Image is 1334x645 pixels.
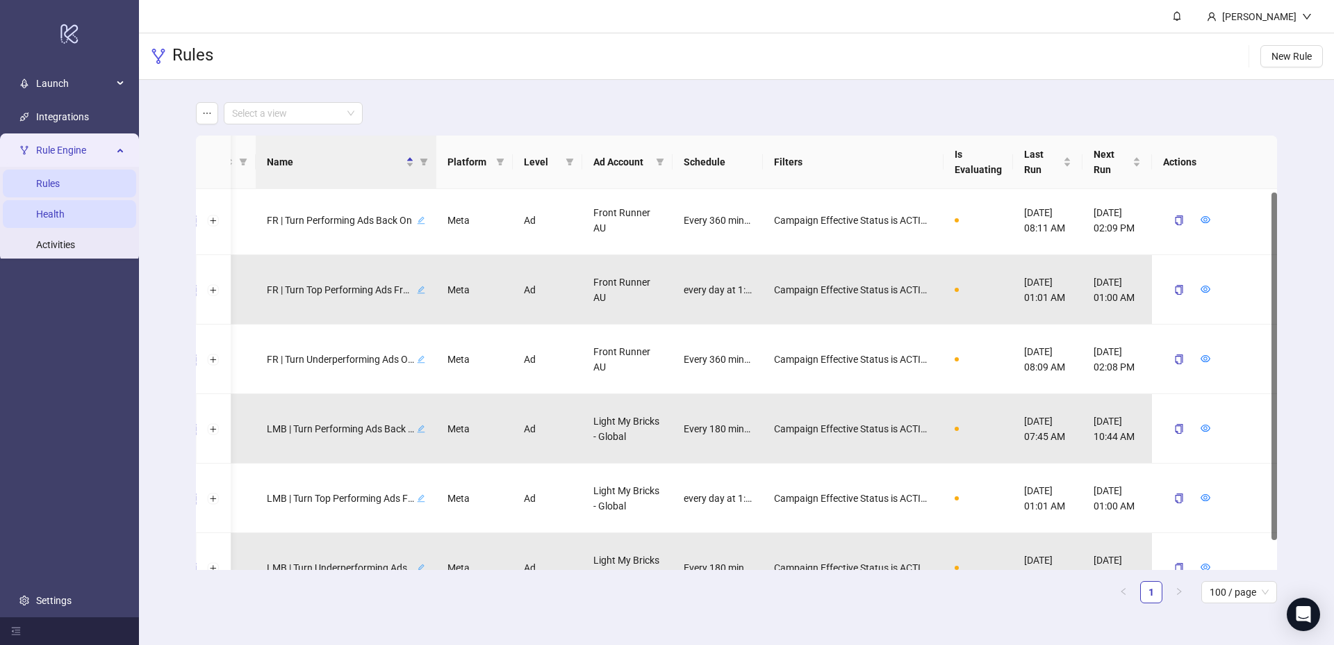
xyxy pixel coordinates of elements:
[1174,215,1184,225] span: copy
[582,464,673,533] div: Light My Bricks - Global
[1112,581,1135,603] li: Previous Page
[513,394,582,464] div: Ad
[582,394,673,464] div: Light My Bricks - Global
[267,281,425,299] div: FR | Turn Top Performing Ads From The Last 7 Days Back On (daily at 1am)edit
[236,152,250,172] span: filter
[1082,533,1152,603] div: [DATE] 10:44 AM
[1201,493,1210,504] a: eye
[1287,598,1320,631] div: Open Intercom Messenger
[1302,12,1312,22] span: down
[417,152,431,172] span: filter
[1152,136,1277,189] th: Actions
[593,154,650,170] span: Ad Account
[1260,45,1323,67] button: New Rule
[1168,581,1190,603] li: Next Page
[1013,136,1082,189] th: Last Run
[656,158,664,166] span: filter
[208,215,219,227] button: Expand row
[566,158,574,166] span: filter
[582,255,673,325] div: Front Runner AU
[267,489,425,507] div: LMB | Turn Top Performing Ads From The Last 7 Days Back On (daily at 1am)edit
[1217,9,1302,24] div: [PERSON_NAME]
[1201,354,1210,365] a: eye
[1210,582,1269,603] span: 100 / page
[763,136,944,189] th: Filters
[774,421,932,436] span: Campaign Effective Status is ACTIVE AND AND Campaign Name ∋ | Sales AND AND Adset Effective Statu...
[496,158,504,166] span: filter
[36,595,72,606] a: Settings
[1174,354,1184,364] span: copy
[582,533,673,603] div: Light My Bricks - Global
[1174,493,1184,503] span: copy
[1082,136,1152,189] th: Next Run
[256,136,436,189] th: Name
[684,421,752,436] span: Every 180 minutes
[673,136,763,189] th: Schedule
[436,464,513,533] div: Meta
[774,213,932,228] span: Campaign Effective Status is ACTIVE AND AND Campaign Name ∋ | Sales AND AND Adset Effective Statu...
[944,136,1013,189] th: Is Evaluating
[1207,12,1217,22] span: user
[36,209,65,220] a: Health
[1172,11,1182,21] span: bell
[208,285,219,296] button: Expand row
[417,494,425,503] span: edit
[513,533,582,603] div: Ad
[1082,464,1152,533] div: [DATE] 01:00 AM
[1013,464,1082,533] div: [DATE] 01:01 AM
[420,158,428,166] span: filter
[417,564,425,572] span: edit
[36,136,113,164] span: Rule Engine
[1201,215,1210,226] a: eye
[1174,424,1184,434] span: copy
[1013,325,1082,394] div: [DATE] 08:09 AM
[447,154,491,170] span: Platform
[653,152,667,172] span: filter
[684,352,752,367] span: Every 360 minutes
[1013,533,1082,603] div: [DATE] 07:45 AM
[1024,147,1060,177] span: Last Run
[1163,418,1195,440] button: copy
[774,560,932,575] span: Campaign Effective Status is ACTIVE AND AND Campaign Name ∋ | Sales AND AND Adset Effective Statu...
[267,560,414,575] span: LMB | Turn Underperforming Ads Off
[436,186,513,255] div: Meta
[524,154,560,170] span: Level
[1271,51,1312,62] span: New Rule
[436,255,513,325] div: Meta
[513,325,582,394] div: Ad
[1201,354,1210,364] span: eye
[1201,284,1210,295] a: eye
[1082,255,1152,325] div: [DATE] 01:00 AM
[36,70,113,97] span: Launch
[267,491,414,506] span: LMB | Turn Top Performing Ads From The Last 7 Days Back On (daily at 1am)
[436,394,513,464] div: Meta
[563,152,577,172] span: filter
[513,186,582,255] div: Ad
[684,282,752,297] span: every day at 1:00 AM [GEOGRAPHIC_DATA]/[GEOGRAPHIC_DATA]
[1201,423,1210,434] a: eye
[1201,562,1210,573] a: eye
[417,425,425,433] span: edit
[36,178,60,189] a: Rules
[150,48,167,65] span: fork
[208,424,219,435] button: Expand row
[1201,581,1277,603] div: Page Size
[417,216,425,224] span: edit
[1201,215,1210,224] span: eye
[1163,279,1195,301] button: copy
[267,213,414,228] span: FR | Turn Performing Ads Back On
[202,108,212,118] span: ellipsis
[36,111,89,122] a: Integrations
[1094,147,1130,177] span: Next Run
[1119,587,1128,596] span: left
[582,186,673,255] div: Front Runner AU
[267,559,425,577] div: LMB | Turn Underperforming Ads Offedit
[1082,394,1152,464] div: [DATE] 10:44 AM
[19,79,29,88] span: rocket
[267,350,425,368] div: FR | Turn Underperforming Ads Offedit
[1168,581,1190,603] button: right
[1163,209,1195,231] button: copy
[1163,557,1195,579] button: copy
[1013,186,1082,255] div: [DATE] 08:11 AM
[684,560,752,575] span: Every 180 minutes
